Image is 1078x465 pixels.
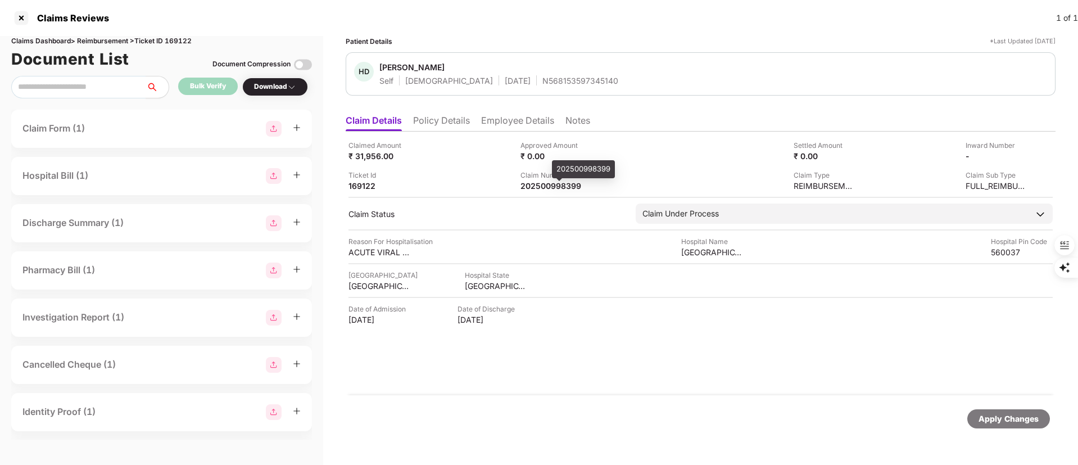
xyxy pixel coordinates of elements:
img: svg+xml;base64,PHN2ZyBpZD0iR3JvdXBfMjg4MTMiIGRhdGEtbmFtZT0iR3JvdXAgMjg4MTMiIHhtbG5zPSJodHRwOi8vd3... [266,168,282,184]
div: [GEOGRAPHIC_DATA] [348,281,410,291]
div: [DATE] [458,314,519,325]
div: ₹ 31,956.00 [348,151,410,161]
div: [DATE] [505,75,531,86]
div: [GEOGRAPHIC_DATA] [681,247,743,258]
div: Download [254,82,296,92]
img: svg+xml;base64,PHN2ZyBpZD0iVG9nZ2xlLTMyeDMyIiB4bWxucz0iaHR0cDovL3d3dy53My5vcmcvMjAwMC9zdmciIHdpZH... [294,56,312,74]
div: REIMBURSEMENT [794,180,855,191]
img: downArrowIcon [1035,209,1046,220]
div: Reason For Hospitalisation [348,236,433,247]
div: HD [354,62,374,82]
div: Hospital State [465,270,527,281]
div: Date of Discharge [458,304,519,314]
span: plus [293,407,301,415]
div: Hospital Bill (1) [22,169,88,183]
div: [DATE] [348,314,410,325]
li: Claim Details [346,115,402,131]
div: Hospital Name [681,236,743,247]
div: Claim Form (1) [22,121,85,136]
div: Cancelled Cheque (1) [22,358,116,372]
div: ₹ 0.00 [794,151,855,161]
div: 202500998399 [552,160,615,178]
div: Investigation Report (1) [22,310,124,324]
li: Notes [565,115,590,131]
img: svg+xml;base64,PHN2ZyBpZD0iR3JvdXBfMjg4MTMiIGRhdGEtbmFtZT0iR3JvdXAgMjg4MTMiIHhtbG5zPSJodHRwOi8vd3... [266,121,282,137]
div: *Last Updated [DATE] [990,36,1056,47]
div: Claimed Amount [348,140,410,151]
div: Settled Amount [794,140,855,151]
img: svg+xml;base64,PHN2ZyBpZD0iR3JvdXBfMjg4MTMiIGRhdGEtbmFtZT0iR3JvdXAgMjg4MTMiIHhtbG5zPSJodHRwOi8vd3... [266,357,282,373]
div: [GEOGRAPHIC_DATA] [348,270,418,281]
div: - [966,151,1027,161]
div: Discharge Summary (1) [22,216,124,230]
div: Apply Changes [979,413,1039,425]
div: Hospital Pin Code [991,236,1053,247]
div: [PERSON_NAME] [379,62,445,73]
div: N568153597345140 [542,75,618,86]
div: Identity Proof (1) [22,405,96,419]
li: Policy Details [413,115,470,131]
img: svg+xml;base64,PHN2ZyBpZD0iR3JvdXBfMjg4MTMiIGRhdGEtbmFtZT0iR3JvdXAgMjg4MTMiIHhtbG5zPSJodHRwOi8vd3... [266,215,282,231]
div: Claim Type [794,170,855,180]
div: 169122 [348,180,410,191]
div: Claim Status [348,209,624,219]
div: Claims Reviews [30,12,109,24]
div: 1 of 1 [1056,12,1078,24]
span: plus [293,171,301,179]
h1: Document List [11,47,129,71]
li: Employee Details [481,115,554,131]
span: search [146,83,169,92]
img: svg+xml;base64,PHN2ZyBpZD0iR3JvdXBfMjg4MTMiIGRhdGEtbmFtZT0iR3JvdXAgMjg4MTMiIHhtbG5zPSJodHRwOi8vd3... [266,310,282,326]
span: plus [293,360,301,368]
div: Document Compression [212,59,291,70]
div: Claims Dashboard > Reimbursement > Ticket ID 169122 [11,36,312,47]
div: Date of Admission [348,304,410,314]
div: Claim Under Process [642,207,719,220]
div: Self [379,75,393,86]
div: Pharmacy Bill (1) [22,263,95,277]
div: Ticket Id [348,170,410,180]
span: plus [293,218,301,226]
div: FULL_REIMBURSEMENT [966,180,1027,191]
div: Inward Number [966,140,1027,151]
div: ₹ 0.00 [520,151,582,161]
div: 560037 [991,247,1053,258]
button: search [146,76,169,98]
div: Patient Details [346,36,392,47]
div: [DEMOGRAPHIC_DATA] [405,75,493,86]
div: Claim Number [520,170,582,180]
div: 202500998399 [520,180,582,191]
img: svg+xml;base64,PHN2ZyBpZD0iR3JvdXBfMjg4MTMiIGRhdGEtbmFtZT0iR3JvdXAgMjg4MTMiIHhtbG5zPSJodHRwOi8vd3... [266,404,282,420]
div: ACUTE VIRAL ILLNESS [348,247,410,258]
span: plus [293,124,301,132]
img: svg+xml;base64,PHN2ZyBpZD0iR3JvdXBfMjg4MTMiIGRhdGEtbmFtZT0iR3JvdXAgMjg4MTMiIHhtbG5zPSJodHRwOi8vd3... [266,263,282,278]
div: Claim Sub Type [966,170,1027,180]
div: Bulk Verify [190,81,226,92]
span: plus [293,265,301,273]
img: svg+xml;base64,PHN2ZyBpZD0iRHJvcGRvd24tMzJ4MzIiIHhtbG5zPSJodHRwOi8vd3d3LnczLm9yZy8yMDAwL3N2ZyIgd2... [287,83,296,92]
div: Approved Amount [520,140,582,151]
span: plus [293,313,301,320]
div: [GEOGRAPHIC_DATA] [465,281,527,291]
